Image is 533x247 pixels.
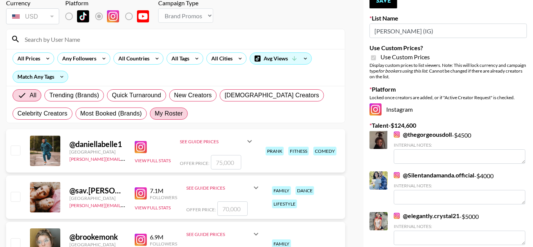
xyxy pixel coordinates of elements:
span: Quick Turnaround [112,91,161,100]
a: @Silentandamanda.official [394,171,474,179]
div: - $ 4500 [394,131,525,164]
span: Trending (Brands) [49,91,99,100]
span: New Creators [174,91,212,100]
div: USD [8,10,58,23]
div: Locked once creators are added, or if "Active Creator Request" is checked. [369,95,527,100]
img: Instagram [369,103,382,116]
div: - $ 4000 [394,171,525,204]
div: All Tags [167,53,191,64]
div: See Guide Prices [186,231,252,237]
div: Match Any Tags [13,71,68,82]
div: See Guide Prices [186,225,261,243]
div: See Guide Prices [180,139,245,144]
img: Instagram [394,172,400,178]
div: [GEOGRAPHIC_DATA] [69,195,126,201]
div: List locked to Instagram. [65,8,155,24]
div: All Countries [114,53,151,64]
input: 70,000 [217,201,248,216]
div: Avg Views [250,53,311,64]
div: All Cities [207,53,234,64]
div: dance [296,186,314,195]
img: Instagram [135,234,147,246]
span: My Roster [155,109,183,118]
button: View Full Stats [135,205,171,211]
div: @ brookemonk [69,232,126,242]
div: Followers [150,241,177,247]
div: comedy [313,147,336,155]
button: View Full Stats [135,158,171,163]
div: Internal Notes: [394,223,525,229]
div: 7.1M [150,187,177,195]
div: family [272,186,291,195]
label: Platform [369,85,527,93]
span: Most Booked (Brands) [80,109,142,118]
div: 6.9M [150,233,177,241]
div: See Guide Prices [180,132,254,150]
img: Instagram [394,213,400,219]
div: Instagram [369,103,527,116]
label: List Name [369,14,527,22]
span: Celebrity Creators [17,109,68,118]
div: Currency is locked to USD [6,7,59,26]
input: 75,000 [211,155,241,169]
span: Offer Price: [186,207,216,212]
img: Instagram [135,187,147,199]
div: @ sav.[PERSON_NAME] [69,186,126,195]
div: See Guide Prices [186,179,261,197]
div: Internal Notes: [394,142,525,148]
a: @elegantly.crystal21 [394,212,459,220]
span: [DEMOGRAPHIC_DATA] Creators [225,91,319,100]
div: fitness [288,147,309,155]
img: TikTok [77,10,89,22]
div: Followers [150,195,177,200]
div: Display custom prices to list viewers. Note: This will lock currency and campaign type . Cannot b... [369,62,527,79]
a: [PERSON_NAME][EMAIL_ADDRESS][DOMAIN_NAME] [69,155,182,162]
input: Search by User Name [20,33,340,45]
img: YouTube [137,10,149,22]
div: - $ 5000 [394,212,525,245]
div: prank [266,147,284,155]
div: Internal Notes: [394,183,525,188]
div: [GEOGRAPHIC_DATA] [69,149,126,155]
label: Talent - $ 124,600 [369,122,527,129]
span: All [30,91,36,100]
span: Offer Price: [180,160,209,166]
a: @thegorgeousdoll [394,131,452,138]
a: [PERSON_NAME][EMAIL_ADDRESS][DOMAIN_NAME] [69,201,182,208]
em: for bookers using this list [378,68,427,74]
label: Use Custom Prices? [369,44,527,52]
div: Any Followers [58,53,98,64]
span: Use Custom Prices [380,53,430,61]
img: Instagram [135,141,147,153]
div: See Guide Prices [186,185,252,191]
img: Instagram [107,10,119,22]
div: All Prices [13,53,42,64]
img: Instagram [394,131,400,138]
div: @ daniellabelle1 [69,139,126,149]
div: lifestyle [272,199,297,208]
